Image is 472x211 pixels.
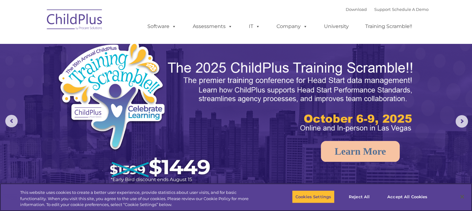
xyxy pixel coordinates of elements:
span: Last name [86,41,105,46]
a: Company [270,20,314,33]
a: Download [346,7,367,12]
a: Learn More [321,141,400,162]
a: Support [374,7,391,12]
font: | [346,7,429,12]
a: Schedule A Demo [392,7,429,12]
button: Accept All Cookies [384,190,431,203]
button: Cookies Settings [292,190,335,203]
a: Assessments [187,20,239,33]
span: Phone number [86,67,113,71]
a: Software [141,20,182,33]
a: IT [243,20,266,33]
button: Close [455,190,469,204]
div: This website uses cookies to create a better user experience, provide statistics about user visit... [20,190,260,208]
a: Training Scramble!! [359,20,418,33]
button: Reject All [340,190,379,203]
img: ChildPlus by Procare Solutions [44,5,106,36]
a: University [318,20,355,33]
